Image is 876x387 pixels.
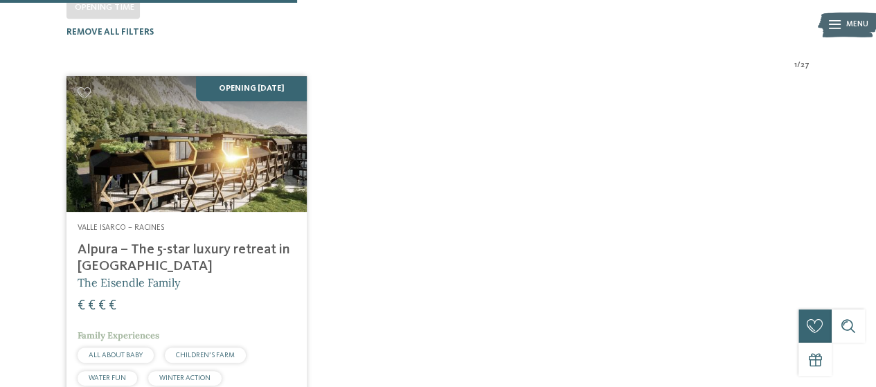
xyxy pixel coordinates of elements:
[98,299,106,313] span: €
[78,242,296,275] h4: Alpura – The 5-star luxury retreat in [GEOGRAPHIC_DATA]
[801,60,810,71] span: 27
[89,352,143,359] span: ALL ABOUT BABY
[78,299,85,313] span: €
[176,352,235,359] span: CHILDREN’S FARM
[797,60,801,71] span: /
[78,276,180,289] span: The Eisendle Family
[109,299,116,313] span: €
[78,224,164,232] span: Valle Isarco – Racines
[794,60,797,71] span: 1
[66,28,154,37] span: Remove all filters
[88,299,96,313] span: €
[75,3,134,12] span: Opening time
[89,375,126,381] span: WATER FUN
[159,375,211,381] span: WINTER ACTION
[66,76,307,211] img: Looking for family hotels? Find the best ones here!
[78,330,159,341] span: Family Experiences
